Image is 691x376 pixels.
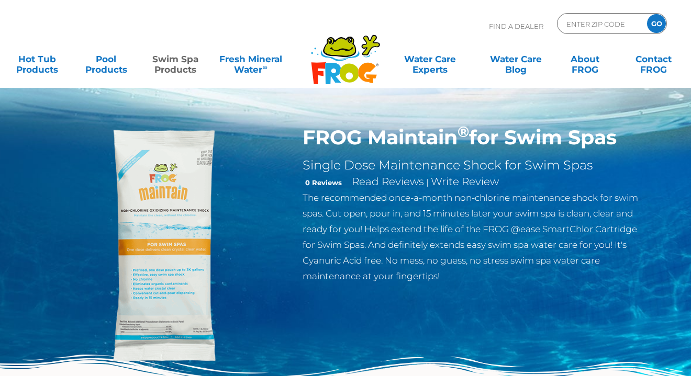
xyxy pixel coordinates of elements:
sup: ∞ [262,63,267,71]
a: Write Review [431,175,499,188]
a: Water CareBlog [489,49,542,70]
h2: Single Dose Maintenance Shock for Swim Spas [303,157,644,173]
a: Hot TubProducts [10,49,64,70]
img: Frog Products Logo [305,21,386,85]
span: | [426,177,429,187]
a: Swim SpaProducts [148,49,202,70]
p: Find A Dealer [489,13,543,39]
sup: ® [458,122,469,141]
p: The recommended once-a-month non-chlorine maintenance shock for swim spas. Cut open, pour in, and... [303,190,644,284]
a: Water CareExperts [387,49,474,70]
img: ss-maintain-hero.png [47,126,287,365]
a: Read Reviews [352,175,424,188]
input: GO [647,14,666,33]
a: AboutFROG [558,49,611,70]
a: PoolProducts [80,49,133,70]
a: ContactFROG [627,49,681,70]
a: Fresh MineralWater∞ [217,49,284,70]
strong: 0 Reviews [305,178,342,187]
h1: FROG Maintain for Swim Spas [303,126,644,150]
